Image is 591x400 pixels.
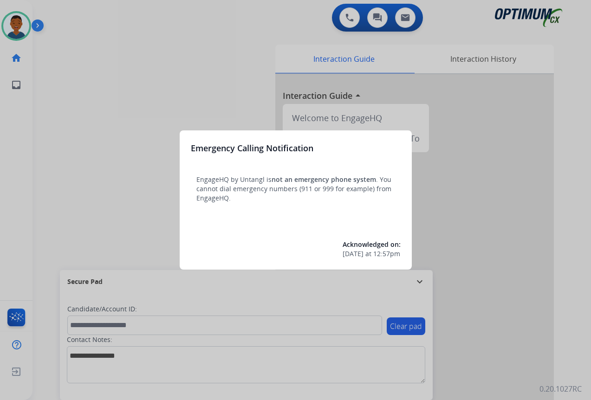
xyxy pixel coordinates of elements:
[272,175,376,184] span: not an emergency phone system
[373,249,400,258] span: 12:57pm
[343,249,364,258] span: [DATE]
[539,383,582,394] p: 0.20.1027RC
[196,175,395,203] p: EngageHQ by Untangl is . You cannot dial emergency numbers (911 or 999 for example) from EngageHQ.
[343,240,401,249] span: Acknowledged on:
[343,249,401,258] div: at
[191,142,313,155] h3: Emergency Calling Notification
